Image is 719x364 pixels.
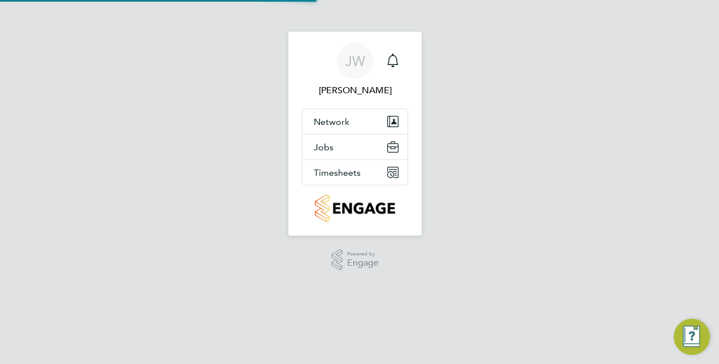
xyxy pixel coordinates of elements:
[302,160,408,185] button: Timesheets
[314,167,361,178] span: Timesheets
[314,142,333,153] span: Jobs
[674,319,710,355] button: Engage Resource Center
[315,194,395,222] img: countryside-properties-logo-retina.png
[347,258,379,268] span: Engage
[314,116,349,127] span: Network
[345,54,365,68] span: JW
[302,135,408,159] button: Jobs
[302,194,408,222] a: Go to home page
[302,43,408,97] a: JW[PERSON_NAME]
[288,32,422,236] nav: Main navigation
[331,249,379,271] a: Powered byEngage
[302,84,408,97] span: John Walsh
[347,249,379,259] span: Powered by
[302,109,408,134] button: Network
